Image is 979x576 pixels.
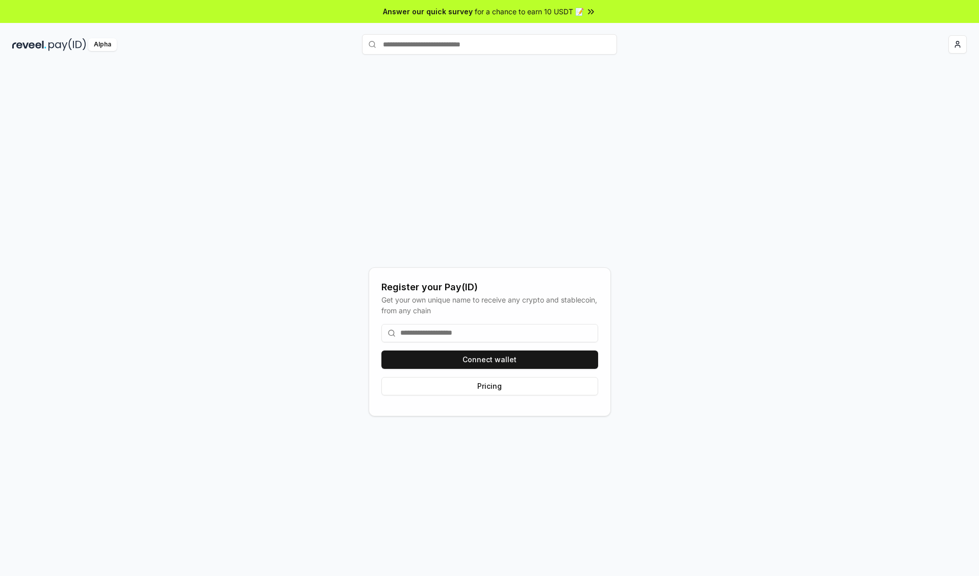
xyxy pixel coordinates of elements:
div: Register your Pay(ID) [381,280,598,294]
div: Get your own unique name to receive any crypto and stablecoin, from any chain [381,294,598,316]
span: Answer our quick survey [383,6,473,17]
img: reveel_dark [12,38,46,51]
div: Alpha [88,38,117,51]
span: for a chance to earn 10 USDT 📝 [475,6,584,17]
button: Pricing [381,377,598,395]
img: pay_id [48,38,86,51]
button: Connect wallet [381,350,598,369]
